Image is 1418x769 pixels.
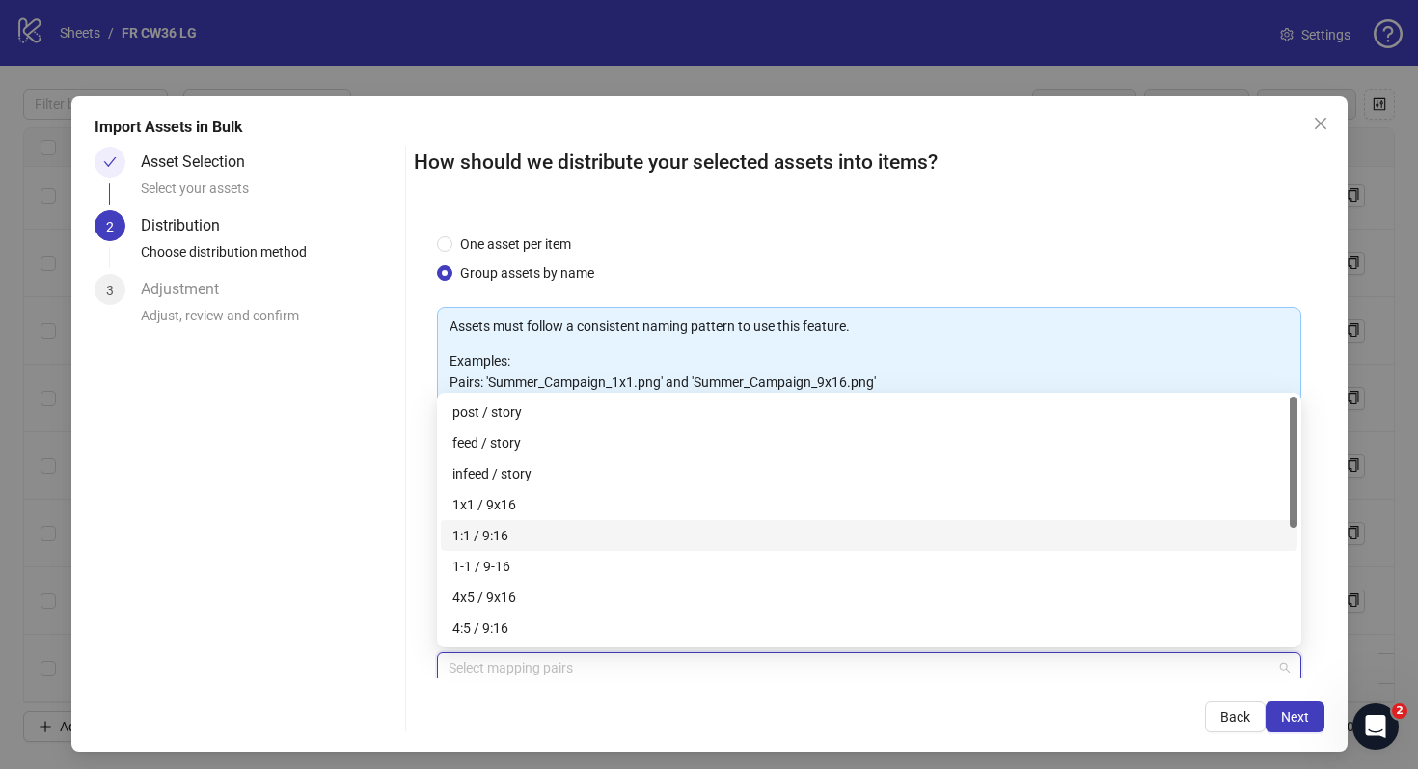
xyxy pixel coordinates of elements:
[452,463,1286,484] div: infeed / story
[1220,709,1250,725] span: Back
[1313,116,1328,131] span: close
[452,401,1286,423] div: post / story
[141,210,235,241] div: Distribution
[441,397,1297,427] div: post / story
[441,582,1297,613] div: 4x5 / 9x16
[452,233,579,255] span: One asset per item
[1352,703,1399,750] iframe: Intercom live chat
[441,551,1297,582] div: 1-1 / 9-16
[1205,701,1266,732] button: Back
[103,155,117,169] span: check
[441,613,1297,644] div: 4:5 / 9:16
[1266,701,1324,732] button: Next
[452,262,602,284] span: Group assets by name
[1392,703,1407,719] span: 2
[95,116,1324,139] div: Import Assets in Bulk
[452,432,1286,453] div: feed / story
[106,283,114,298] span: 3
[1305,108,1336,139] button: Close
[441,520,1297,551] div: 1:1 / 9:16
[450,350,1289,414] p: Examples: Pairs: 'Summer_Campaign_1x1.png' and 'Summer_Campaign_9x16.png' Triples: 'Summer_Campai...
[414,147,1324,179] h2: How should we distribute your selected assets into items?
[452,556,1286,577] div: 1-1 / 9-16
[141,241,398,274] div: Choose distribution method
[106,219,114,234] span: 2
[441,458,1297,489] div: infeed / story
[441,427,1297,458] div: feed / story
[141,178,398,210] div: Select your assets
[452,525,1286,546] div: 1:1 / 9:16
[141,305,398,338] div: Adjust, review and confirm
[452,494,1286,515] div: 1x1 / 9x16
[452,618,1286,639] div: 4:5 / 9:16
[141,274,234,305] div: Adjustment
[441,489,1297,520] div: 1x1 / 9x16
[141,147,260,178] div: Asset Selection
[1281,709,1309,725] span: Next
[452,587,1286,608] div: 4x5 / 9x16
[450,316,1289,337] p: Assets must follow a consistent naming pattern to use this feature.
